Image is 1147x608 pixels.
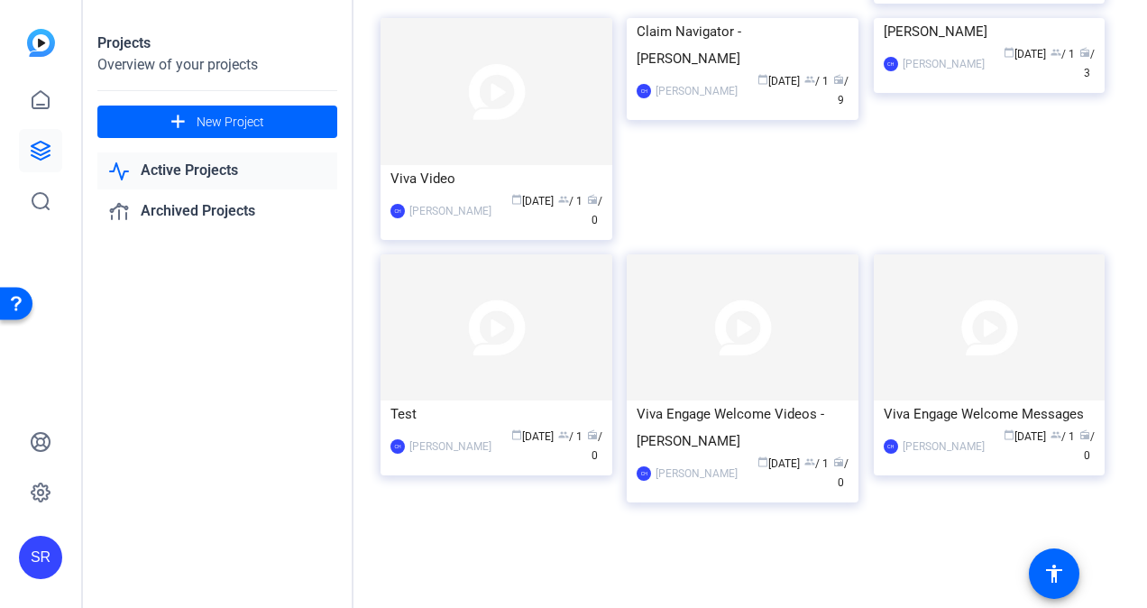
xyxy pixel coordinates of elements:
span: group [1051,429,1061,440]
div: Claim Navigator - [PERSON_NAME] [637,18,849,72]
div: Viva Video [390,165,602,192]
div: Viva Engage Welcome Videos - [PERSON_NAME] [637,401,849,455]
span: calendar_today [511,194,522,205]
div: [PERSON_NAME] [656,465,738,483]
span: calendar_today [1004,47,1014,58]
span: group [1051,47,1061,58]
button: New Project [97,106,337,138]
span: [DATE] [511,430,554,443]
span: [DATE] [1004,430,1046,443]
div: [PERSON_NAME] [903,55,985,73]
mat-icon: accessibility [1043,563,1065,585]
span: / 0 [1079,430,1095,462]
span: / 1 [804,457,829,470]
span: group [558,429,569,440]
span: / 1 [1051,48,1075,60]
div: CH [884,439,898,454]
span: calendar_today [757,74,768,85]
div: [PERSON_NAME] [903,438,985,456]
div: [PERSON_NAME] [656,82,738,100]
img: blue-gradient.svg [27,29,55,57]
span: calendar_today [757,456,768,467]
span: / 9 [833,75,849,106]
span: / 0 [587,430,602,462]
span: [DATE] [757,457,800,470]
div: CH [390,204,405,218]
span: radio [587,429,598,440]
mat-icon: add [167,111,189,134]
div: CH [637,84,651,98]
span: [DATE] [1004,48,1046,60]
a: Active Projects [97,152,337,189]
span: / 1 [558,430,583,443]
a: Archived Projects [97,193,337,230]
span: / 1 [804,75,829,88]
span: radio [587,194,598,205]
span: [DATE] [511,195,554,207]
span: group [558,194,569,205]
div: CH [884,57,898,71]
div: Projects [97,32,337,54]
span: New Project [197,113,264,132]
span: / 1 [1051,430,1075,443]
span: group [804,456,815,467]
div: Test [390,401,602,428]
span: / 0 [833,457,849,489]
span: radio [833,456,844,467]
div: CH [637,466,651,481]
span: radio [833,74,844,85]
div: Overview of your projects [97,54,337,76]
span: [DATE] [757,75,800,88]
div: [PERSON_NAME] [409,202,491,220]
div: Viva Engage Welcome Messages [884,401,1096,428]
div: SR [19,536,62,579]
div: [PERSON_NAME] [884,18,1096,45]
div: CH [390,439,405,454]
span: calendar_today [1004,429,1014,440]
div: [PERSON_NAME] [409,438,491,456]
span: calendar_today [511,429,522,440]
span: / 0 [587,195,602,226]
span: / 1 [558,195,583,207]
span: group [804,74,815,85]
span: radio [1079,429,1090,440]
span: / 3 [1079,48,1095,79]
span: radio [1079,47,1090,58]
